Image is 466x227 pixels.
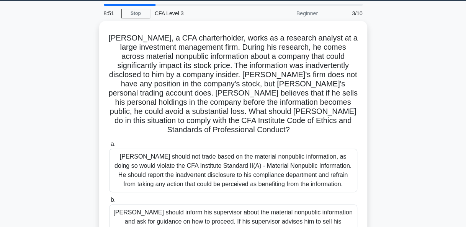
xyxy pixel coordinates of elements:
div: CFA Level 3 [150,6,255,21]
span: b. [111,196,116,203]
div: Beginner [255,6,322,21]
h5: [PERSON_NAME], a CFA charterholder, works as a research analyst at a large investment management ... [108,33,358,135]
a: Stop [121,9,150,18]
div: 3/10 [322,6,367,21]
span: a. [111,141,116,147]
div: [PERSON_NAME] should not trade based on the material nonpublic information, as doing so would vio... [109,149,357,192]
div: 8:51 [99,6,121,21]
